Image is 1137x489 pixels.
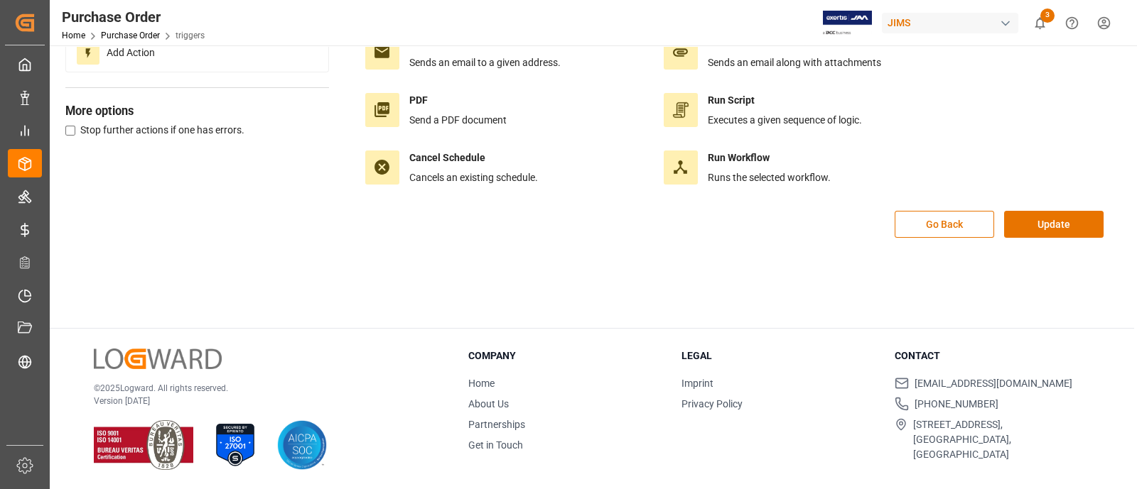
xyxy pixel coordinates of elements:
[101,31,160,40] a: Purchase Order
[708,172,831,183] span: Runs the selected workflow.
[80,123,244,138] label: Stop further actions if one has errors.
[62,6,205,28] div: Purchase Order
[895,211,994,238] button: Go Back
[409,114,507,126] span: Send a PDF document
[468,378,495,389] a: Home
[681,378,713,389] a: Imprint
[409,93,507,108] h4: PDF
[882,13,1018,33] div: JIMS
[708,114,862,126] span: Executes a given sequence of logic.
[823,11,872,35] img: Exertis%20JAM%20-%20Email%20Logo.jpg_1722504956.jpg
[1056,7,1088,39] button: Help Center
[708,150,831,165] h4: Run Workflow
[708,57,881,68] span: Sends an email along with attachments
[65,103,329,121] h3: More options
[468,398,509,410] a: About Us
[409,57,561,68] span: Sends an email to a given address.
[1004,211,1104,238] button: Update
[915,376,1072,391] span: [EMAIL_ADDRESS][DOMAIN_NAME]
[468,439,523,451] a: Get in Touch
[277,420,327,470] img: AICPA SOC
[62,31,85,40] a: Home
[1024,7,1056,39] button: show 3 new notifications
[681,348,877,363] h3: Legal
[468,419,525,430] a: Partnerships
[882,9,1024,36] button: JIMS
[895,348,1090,363] h3: Contact
[468,348,664,363] h3: Company
[913,417,1090,462] span: [STREET_ADDRESS], [GEOGRAPHIC_DATA], [GEOGRAPHIC_DATA]
[915,397,998,412] span: [PHONE_NUMBER]
[94,348,222,369] img: Logward Logo
[94,382,433,395] p: © 2025 Logward. All rights reserved.
[94,420,193,470] img: ISO 9001 & ISO 14001 Certification
[681,398,743,410] a: Privacy Policy
[708,93,862,108] h4: Run Script
[210,420,260,470] img: ISO 27001 Certification
[94,395,433,407] p: Version [DATE]
[99,42,162,65] span: Add Action
[409,172,538,183] span: Cancels an existing schedule.
[409,150,538,165] h4: Cancel Schedule
[1040,9,1055,23] span: 3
